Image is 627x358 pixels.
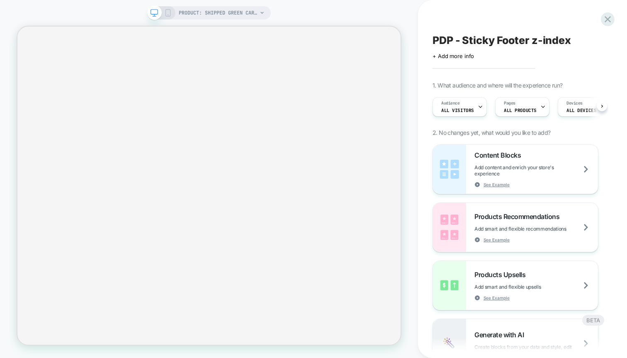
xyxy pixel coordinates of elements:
[433,53,474,59] span: + Add more info
[433,129,550,136] span: 2. No changes yet, what would you like to add?
[566,100,583,106] span: Devices
[484,295,510,301] span: See Example
[474,331,528,339] span: Generate with AI
[566,107,596,113] span: ALL DEVICES
[433,34,571,46] span: PDP - Sticky Footer z-index
[474,344,598,356] span: Create blocks from your data and style, edit visually with no code
[474,212,564,221] span: Products Recommendations
[474,151,525,159] span: Content Blocks
[484,182,510,188] span: See Example
[504,107,537,113] span: ALL PRODUCTS
[504,100,515,106] span: Pages
[441,107,474,113] span: All Visitors
[474,284,561,290] span: Add smart and flexible upsells
[441,100,460,106] span: Audience
[474,270,530,279] span: Products Upsells
[433,82,562,89] span: 1. What audience and where will the experience run?
[582,315,604,326] div: BETA
[474,164,598,177] span: Add content and enrich your store's experience
[484,237,510,243] span: See Example
[474,226,587,232] span: Add smart and flexible recommendations
[179,6,258,19] span: PRODUCT: Shipped Green Carbon Neutral Shipment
